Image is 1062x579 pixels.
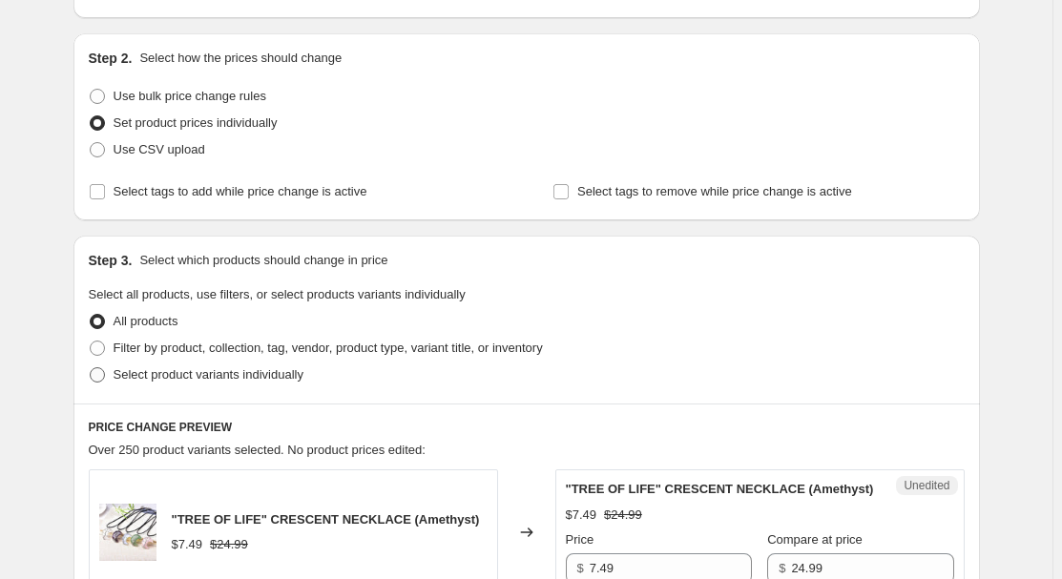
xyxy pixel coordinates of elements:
[566,532,594,547] span: Price
[779,561,785,575] span: $
[139,49,342,68] p: Select how the prices should change
[904,478,949,493] span: Unedited
[577,184,852,198] span: Select tags to remove while price change is active
[767,532,863,547] span: Compare at price
[114,89,266,103] span: Use bulk price change rules
[172,535,203,554] div: $7.49
[114,314,178,328] span: All products
[566,482,874,496] span: "TREE OF LIFE" CRESCENT NECKLACE (Amethyst)
[210,535,248,554] strike: $24.99
[89,251,133,270] h2: Step 3.
[99,504,156,561] img: product-image-1527200860_1080x_699e67f4-8337-420a-ac56-c22ff5889f84_80x.jpg
[114,142,205,156] span: Use CSV upload
[89,420,965,435] h6: PRICE CHANGE PREVIEW
[139,251,387,270] p: Select which products should change in price
[566,506,597,525] div: $7.49
[114,367,303,382] span: Select product variants individually
[604,506,642,525] strike: $24.99
[577,561,584,575] span: $
[114,341,543,355] span: Filter by product, collection, tag, vendor, product type, variant title, or inventory
[89,443,426,457] span: Over 250 product variants selected. No product prices edited:
[89,49,133,68] h2: Step 2.
[114,115,278,130] span: Set product prices individually
[114,184,367,198] span: Select tags to add while price change is active
[172,512,480,527] span: "TREE OF LIFE" CRESCENT NECKLACE (Amethyst)
[89,287,466,301] span: Select all products, use filters, or select products variants individually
